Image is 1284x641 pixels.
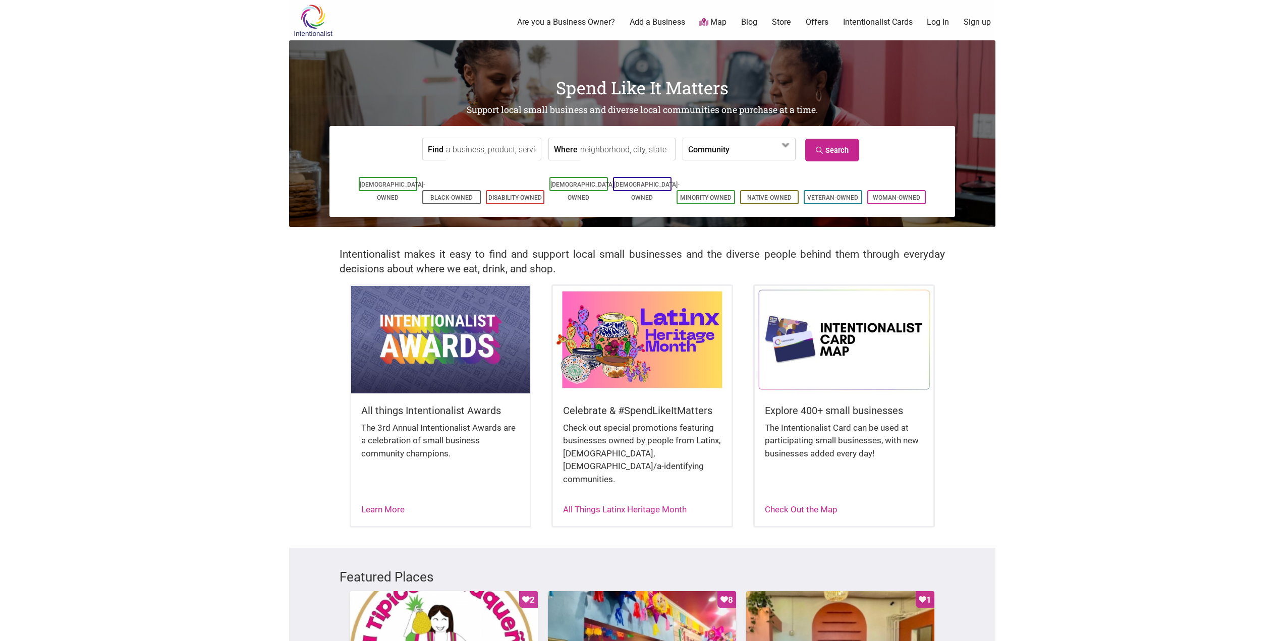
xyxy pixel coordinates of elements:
a: Check Out the Map [765,504,838,514]
h3: Featured Places [340,568,945,586]
a: [DEMOGRAPHIC_DATA]-Owned [550,181,616,201]
img: Latinx / Hispanic Heritage Month [553,286,732,393]
h5: All things Intentionalist Awards [361,403,520,418]
a: Native-Owned [747,194,792,201]
a: Learn More [361,504,405,514]
input: a business, product, service [446,138,538,161]
a: Log In [927,17,949,28]
div: The 3rd Annual Intentionalist Awards are a celebration of small business community champions. [361,422,520,471]
label: Where [554,138,578,160]
label: Find [428,138,443,160]
img: Intentionalist Card Map [755,286,933,393]
div: The Intentionalist Card can be used at participating small businesses, with new businesses added ... [765,422,923,471]
a: Disability-Owned [488,194,542,201]
a: Woman-Owned [873,194,920,201]
a: Store [772,17,791,28]
a: [DEMOGRAPHIC_DATA]-Owned [614,181,680,201]
a: Black-Owned [430,194,473,201]
a: Intentionalist Cards [843,17,913,28]
a: Minority-Owned [680,194,732,201]
div: Check out special promotions featuring businesses owned by people from Latinx, [DEMOGRAPHIC_DATA]... [563,422,721,496]
a: Add a Business [630,17,685,28]
a: Offers [806,17,828,28]
a: Veteran-Owned [807,194,858,201]
a: Blog [741,17,757,28]
h2: Support local small business and diverse local communities one purchase at a time. [289,104,995,116]
a: [DEMOGRAPHIC_DATA]-Owned [360,181,425,201]
h5: Celebrate & #SpendLikeItMatters [563,403,721,418]
img: Intentionalist [289,4,337,37]
a: Are you a Business Owner? [517,17,615,28]
h5: Explore 400+ small businesses [765,403,923,418]
a: Map [699,17,727,28]
input: neighborhood, city, state [580,138,673,161]
label: Community [688,138,730,160]
a: Sign up [964,17,991,28]
h2: Intentionalist makes it easy to find and support local small businesses and the diverse people be... [340,247,945,276]
a: All Things Latinx Heritage Month [563,504,687,514]
h1: Spend Like It Matters [289,76,995,100]
img: Intentionalist Awards [351,286,530,393]
a: Search [805,139,859,161]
